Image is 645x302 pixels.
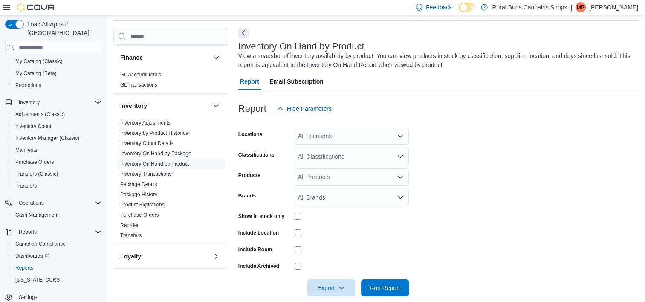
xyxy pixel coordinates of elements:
[312,279,350,296] span: Export
[9,156,105,168] button: Purchase Orders
[12,251,53,261] a: Dashboards
[2,226,105,238] button: Reports
[570,2,572,12] p: |
[113,118,228,244] div: Inventory
[120,201,165,208] span: Product Expirations
[120,192,157,197] a: Package History
[12,145,40,155] a: Manifests
[397,174,404,180] button: Open list of options
[15,123,52,130] span: Inventory Count
[12,80,45,90] a: Promotions
[9,262,105,274] button: Reports
[397,133,404,139] button: Open list of options
[120,53,209,62] button: Finance
[15,97,43,107] button: Inventory
[15,82,41,89] span: Promotions
[120,191,157,198] span: Package History
[211,52,221,63] button: Finance
[12,157,101,167] span: Purchase Orders
[120,102,147,110] h3: Inventory
[589,2,638,12] p: [PERSON_NAME]
[120,150,191,157] span: Inventory On Hand by Package
[9,120,105,132] button: Inventory Count
[19,200,44,206] span: Operations
[9,108,105,120] button: Adjustments (Classic)
[459,3,477,12] input: Dark Mode
[15,159,54,166] span: Purchase Orders
[12,169,101,179] span: Transfers (Classic)
[9,132,105,144] button: Inventory Manager (Classic)
[12,56,66,67] a: My Catalog (Classic)
[12,275,63,285] a: [US_STATE] CCRS
[15,198,47,208] button: Operations
[238,28,249,38] button: Next
[24,20,101,37] span: Load All Apps in [GEOGRAPHIC_DATA]
[120,140,174,146] a: Inventory Count Details
[15,70,57,77] span: My Catalog (Beta)
[120,212,159,218] span: Purchase Orders
[12,68,60,78] a: My Catalog (Beta)
[120,161,189,167] a: Inventory On Hand by Product
[120,222,139,228] a: Reorder
[238,263,279,270] label: Include Archived
[15,198,101,208] span: Operations
[120,181,157,188] span: Package Details
[361,279,409,296] button: Run Report
[397,153,404,160] button: Open list of options
[12,239,69,249] a: Canadian Compliance
[426,3,452,12] span: Feedback
[12,68,101,78] span: My Catalog (Beta)
[12,109,68,119] a: Adjustments (Classic)
[576,2,586,12] div: Mackenzie Remillard
[9,209,105,221] button: Cash Management
[120,212,159,218] a: Purchase Orders
[9,274,105,286] button: [US_STATE] CCRS
[15,276,60,283] span: [US_STATE] CCRS
[238,213,285,220] label: Show in stock only
[12,251,101,261] span: Dashboards
[238,41,364,52] h3: Inventory On Hand by Product
[12,157,58,167] a: Purchase Orders
[9,238,105,250] button: Canadian Compliance
[120,252,209,261] button: Loyalty
[370,284,400,292] span: Run Report
[12,239,101,249] span: Canadian Compliance
[120,72,161,78] a: GL Account Totals
[287,105,332,113] span: Hide Parameters
[577,2,585,12] span: MR
[238,131,263,138] label: Locations
[120,53,143,62] h3: Finance
[120,160,189,167] span: Inventory On Hand by Product
[120,140,174,147] span: Inventory Count Details
[238,192,256,199] label: Brands
[238,52,634,70] div: View a snapshot of inventory availability by product. You can view products in stock by classific...
[120,151,191,157] a: Inventory On Hand by Package
[9,180,105,192] button: Transfers
[15,212,58,218] span: Cash Management
[120,120,171,126] a: Inventory Adjustments
[12,263,37,273] a: Reports
[9,168,105,180] button: Transfers (Classic)
[15,58,63,65] span: My Catalog (Classic)
[120,222,139,229] span: Reorder
[12,181,101,191] span: Transfers
[15,135,79,142] span: Inventory Manager (Classic)
[19,229,37,235] span: Reports
[12,80,101,90] span: Promotions
[240,73,259,90] span: Report
[120,130,190,136] a: Inventory by Product Historical
[9,144,105,156] button: Manifests
[12,56,101,67] span: My Catalog (Classic)
[12,133,83,143] a: Inventory Manager (Classic)
[12,133,101,143] span: Inventory Manager (Classic)
[113,70,228,93] div: Finance
[120,171,172,177] a: Inventory Transactions
[307,279,355,296] button: Export
[12,210,101,220] span: Cash Management
[9,67,105,79] button: My Catalog (Beta)
[15,183,37,189] span: Transfers
[12,263,101,273] span: Reports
